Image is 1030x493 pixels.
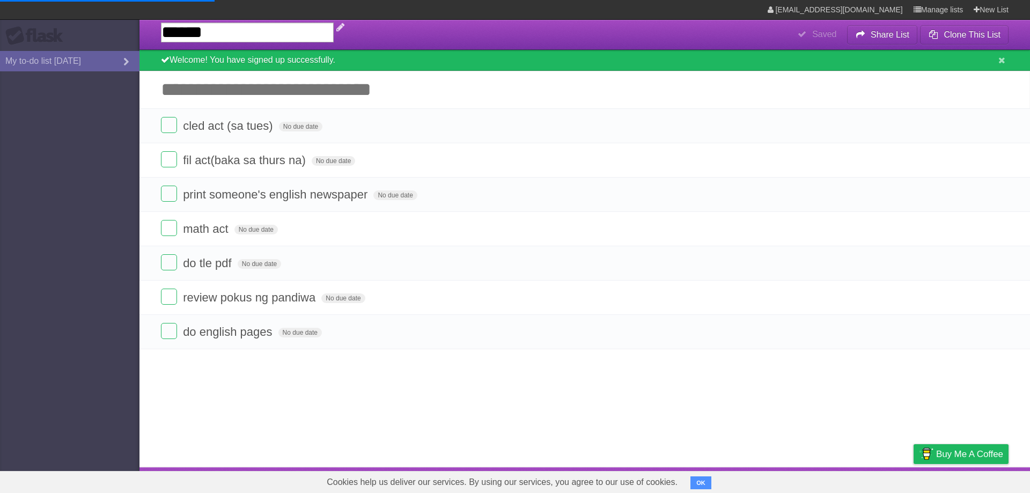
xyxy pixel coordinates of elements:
[690,476,711,489] button: OK
[312,156,355,166] span: No due date
[316,472,688,493] span: Cookies help us deliver our services. By using our services, you agree to our use of cookies.
[871,30,909,39] b: Share List
[161,289,177,305] label: Done
[183,256,234,270] span: do tle pdf
[914,444,1009,464] a: Buy me a coffee
[161,151,177,167] label: Done
[161,220,177,236] label: Done
[806,470,850,490] a: Developers
[161,323,177,339] label: Done
[183,325,275,339] span: do english pages
[161,254,177,270] label: Done
[161,186,177,202] label: Done
[279,122,322,131] span: No due date
[183,188,370,201] span: print someone's english newspaper
[321,293,365,303] span: No due date
[183,119,276,133] span: cled act (sa tues)
[920,25,1009,45] button: Clone This List
[936,445,1003,463] span: Buy me a coffee
[373,190,417,200] span: No due date
[183,153,308,167] span: fil act(baka sa thurs na)
[139,50,1030,71] div: Welcome! You have signed up successfully.
[278,328,322,337] span: No due date
[183,291,318,304] span: review pokus ng pandiwa
[234,225,278,234] span: No due date
[771,470,793,490] a: About
[183,222,231,236] span: math act
[812,30,836,39] b: Saved
[944,30,1000,39] b: Clone This List
[863,470,887,490] a: Terms
[847,25,918,45] button: Share List
[900,470,928,490] a: Privacy
[5,26,70,46] div: Flask
[941,470,1009,490] a: Suggest a feature
[161,117,177,133] label: Done
[238,259,281,269] span: No due date
[919,445,933,463] img: Buy me a coffee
